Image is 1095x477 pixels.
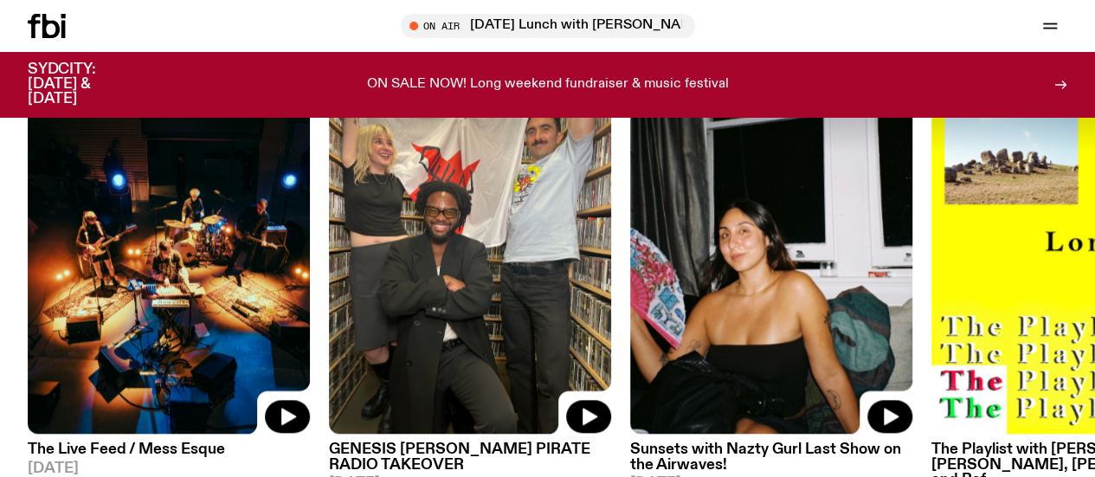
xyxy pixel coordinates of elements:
h3: Sunsets with Nazty Gurl Last Show on the Airwaves! [630,442,912,472]
h3: The Live Feed / Mess Esque [28,442,310,457]
h3: GENESIS [PERSON_NAME] PIRATE RADIO TAKEOVER [329,442,611,472]
a: The Live Feed / Mess Esque[DATE] [28,434,310,475]
h3: SYDCITY: [DATE] & [DATE] [28,62,138,106]
button: On Air[DATE] Lunch with [PERSON_NAME] Upfold and [PERSON_NAME] // Labyrinth [401,14,695,38]
span: [DATE] [28,461,310,476]
p: ON SALE NOW! Long weekend fundraiser & music festival [367,77,729,93]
